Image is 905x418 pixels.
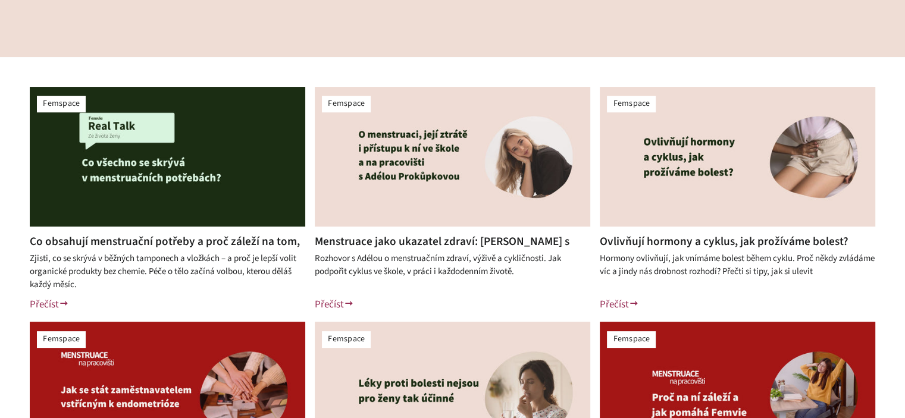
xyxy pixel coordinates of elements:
[315,297,354,312] a: Přečíst
[600,87,875,227] img: Ovlivňují hormony a cyklus, jak prožíváme bolest?
[30,297,69,312] a: Přečíst
[315,87,590,227] img: Menstruace jako ukazatel zdraví: Rozhovor s Adélou o cyklu, stravě a podpoře ve škole i v práci
[43,98,80,109] a: Femspace
[613,98,650,109] a: Femspace
[613,333,650,345] a: Femspace
[600,297,639,312] a: Přečíst
[600,233,848,250] a: Ovlivňují hormony a cyklus, jak prožíváme bolest?
[315,252,590,291] div: Rozhovor s Adélou o menstruačním zdraví, výživě a cykličnosti. Jak podpořit cyklus ve škole, v pr...
[600,252,875,291] div: Hormony ovlivňují, jak vnímáme bolest během cyklu. Proč někdy zvládáme víc a jindy nás drobnost r...
[30,87,305,227] img: Co obsahují menstruační potřeby a proč záleží na tom, co si dáváš do těla?
[30,252,305,291] div: Zjisti, co se skrývá v běžných tamponech a vložkách – a proč je lepší volit organické produkty be...
[328,333,365,345] a: Femspace
[43,333,80,345] a: Femspace
[328,98,365,109] a: Femspace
